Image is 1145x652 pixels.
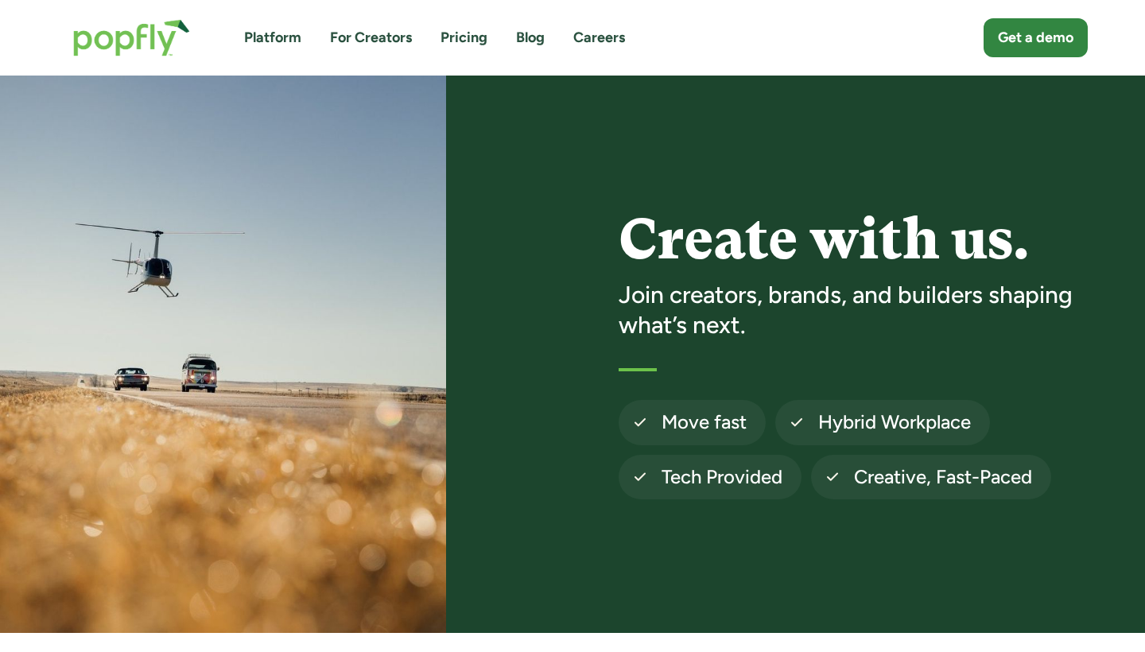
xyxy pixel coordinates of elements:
h4: Move fast [662,409,747,435]
a: home [57,3,206,72]
a: Careers [573,28,625,48]
h3: Join creators, brands, and builders shaping what’s next. [619,280,1099,340]
a: Get a demo [984,18,1088,57]
h1: Create with us. [619,209,1099,270]
a: For Creators [330,28,412,48]
h4: Creative, Fast-Paced [854,464,1032,490]
h4: Hybrid Workplace [818,409,971,435]
a: Platform [244,28,301,48]
a: Pricing [441,28,487,48]
h4: Tech Provided [662,464,782,490]
a: Blog [516,28,545,48]
div: Get a demo [998,28,1073,48]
